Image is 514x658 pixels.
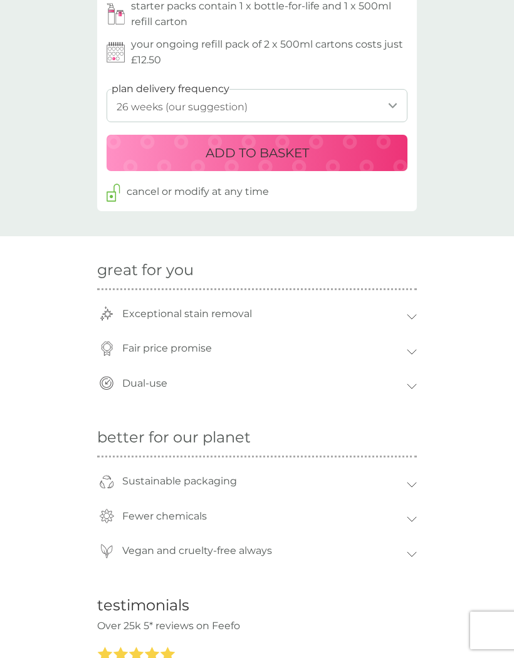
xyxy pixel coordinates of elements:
p: Exceptional stain removal [116,300,258,328]
p: ADD TO BASKET [206,143,309,163]
img: trophey-icon.svg [100,306,114,321]
h2: great for you [97,261,417,279]
img: recycle-icon.svg [99,474,114,489]
p: Fewer chemicals [116,502,213,531]
h2: better for our planet [97,429,417,447]
p: Dual-use [116,369,174,398]
p: Vegan and cruelty-free always [116,536,278,565]
label: plan delivery frequency [112,81,229,97]
img: accordion-icon_dual_use.svg [100,376,113,390]
p: cancel or modify at any time [127,184,269,200]
h2: testimonials [97,597,417,615]
p: Fair price promise [116,334,218,363]
p: Over 25k 5* reviews on Feefo [97,618,417,634]
button: ADD TO BASKET [107,135,407,171]
img: vegan-icon.svg [100,544,114,558]
p: Sustainable packaging [116,467,243,496]
p: your ongoing refill pack of 2 x 500ml cartons costs just £12.50 [131,36,407,68]
img: chemicals-icon.svg [99,509,114,523]
img: coin-icon.svg [100,342,114,356]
